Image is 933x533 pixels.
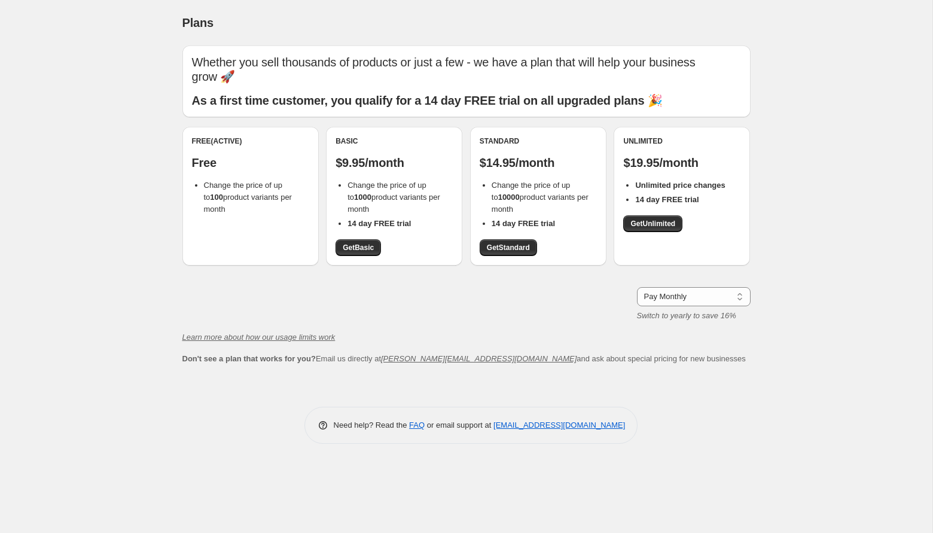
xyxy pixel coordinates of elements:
i: Switch to yearly to save 16% [637,311,736,320]
a: [EMAIL_ADDRESS][DOMAIN_NAME] [493,421,625,430]
p: $19.95/month [623,156,740,170]
b: 14 day FREE trial [492,219,555,228]
b: 1000 [354,193,371,202]
b: Unlimited price changes [635,181,725,190]
p: $14.95/month [480,156,597,170]
p: Whether you sell thousands of products or just a few - we have a plan that will help your busines... [192,55,741,84]
a: Learn more about how our usage limits work [182,333,336,342]
div: Free (Active) [192,136,309,146]
div: Standard [480,136,597,146]
b: Don't see a plan that works for you? [182,354,316,363]
span: Change the price of up to product variants per month [204,181,292,214]
span: Plans [182,16,214,29]
div: Unlimited [623,136,740,146]
a: GetBasic [336,239,381,256]
p: $9.95/month [336,156,453,170]
b: 100 [210,193,223,202]
span: Email us directly at and ask about special pricing for new businesses [182,354,746,363]
span: Get Unlimited [630,219,675,229]
a: GetStandard [480,239,537,256]
div: Basic [336,136,453,146]
span: Change the price of up to product variants per month [347,181,440,214]
b: As a first time customer, you qualify for a 14 day FREE trial on all upgraded plans 🎉 [192,94,663,107]
p: Free [192,156,309,170]
a: [PERSON_NAME][EMAIL_ADDRESS][DOMAIN_NAME] [381,354,577,363]
span: Change the price of up to product variants per month [492,181,589,214]
span: Get Standard [487,243,530,252]
b: 14 day FREE trial [347,219,411,228]
b: 14 day FREE trial [635,195,699,204]
span: Need help? Read the [334,421,410,430]
a: GetUnlimited [623,215,682,232]
span: Get Basic [343,243,374,252]
a: FAQ [409,421,425,430]
span: or email support at [425,421,493,430]
b: 10000 [498,193,520,202]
